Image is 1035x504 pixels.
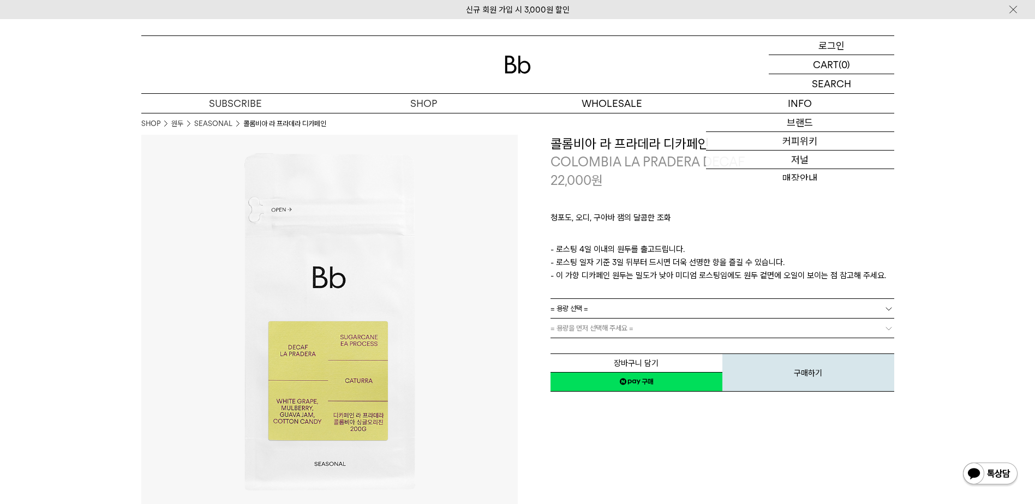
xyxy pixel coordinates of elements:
[818,36,845,55] p: 로그인
[769,55,894,74] a: CART (0)
[812,74,851,93] p: SEARCH
[813,55,839,74] p: CART
[243,118,326,129] li: 콜롬비아 라 프라데라 디카페인
[505,56,531,74] img: 로고
[551,243,894,282] p: - 로스팅 4일 이내의 원두를 출고드립니다. - 로스팅 일자 기준 3일 뒤부터 드시면 더욱 선명한 향을 즐길 수 있습니다. - 이 가향 디카페인 원두는 밀도가 낮아 미디엄 로...
[551,230,894,243] p: ㅤ
[551,299,588,318] span: = 용량 선택 =
[194,118,232,129] a: SEASONAL
[839,55,850,74] p: (0)
[466,5,570,15] a: 신규 회원 가입 시 3,000원 할인
[141,94,330,113] a: SUBSCRIBE
[551,319,633,338] span: = 용량을 먼저 선택해 주세요 =
[171,118,183,129] a: 원두
[706,94,894,113] p: INFO
[551,211,894,230] p: 청포도, 오디, 구아바 잼의 달콤한 조화
[962,461,1019,488] img: 카카오톡 채널 1:1 채팅 버튼
[551,135,894,153] h3: 콜롬비아 라 프라데라 디카페인
[141,118,160,129] a: SHOP
[706,113,894,132] a: 브랜드
[551,153,894,171] p: COLOMBIA LA PRADERA DECAF
[591,172,603,188] span: 원
[330,94,518,113] a: SHOP
[551,353,722,373] button: 장바구니 담기
[706,132,894,151] a: 커피위키
[551,171,603,190] p: 22,000
[706,151,894,169] a: 저널
[769,36,894,55] a: 로그인
[706,169,894,188] a: 매장안내
[518,94,706,113] p: WHOLESALE
[551,372,722,392] a: 새창
[722,353,894,392] button: 구매하기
